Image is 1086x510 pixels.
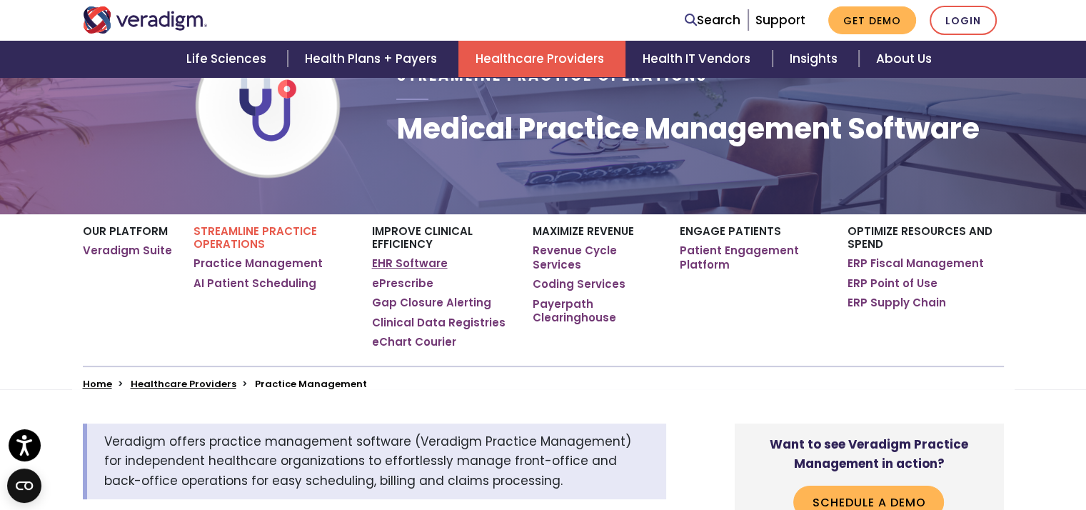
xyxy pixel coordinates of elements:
a: Gap Closure Alerting [372,296,491,310]
img: Veradigm logo [83,6,208,34]
a: EHR Software [372,256,448,271]
a: Insights [773,41,859,77]
a: AI Patient Scheduling [193,276,316,291]
a: Health IT Vendors [625,41,772,77]
a: Health Plans + Payers [288,41,458,77]
a: Search [685,11,740,30]
a: ePrescribe [372,276,433,291]
button: Open CMP widget [7,469,41,503]
a: Coding Services [533,277,625,291]
a: Payerpath Clearinghouse [533,297,658,325]
a: Clinical Data Registries [372,316,506,330]
a: Home [83,377,112,391]
a: Veradigm Suite [83,244,172,258]
a: Revenue Cycle Services [533,244,658,271]
a: Practice Management [193,256,323,271]
a: Healthcare Providers [131,377,236,391]
a: Login [930,6,997,35]
span: Streamline Practice Operations [396,66,707,86]
a: Life Sciences [169,41,288,77]
span: Veradigm offers practice management software (Veradigm Practice Management) for independent healt... [104,433,631,489]
a: Get Demo [828,6,916,34]
a: Support [755,11,805,29]
strong: Want to see Veradigm Practice Management in action? [770,436,968,472]
a: ERP Point of Use [848,276,937,291]
iframe: Drift Chat Widget [1015,439,1069,493]
a: ERP Fiscal Management [848,256,984,271]
h1: Medical Practice Management Software [396,111,979,146]
a: Patient Engagement Platform [680,244,826,271]
a: Healthcare Providers [458,41,625,77]
a: About Us [859,41,949,77]
a: ERP Supply Chain [848,296,946,310]
a: eChart Courier [372,335,456,349]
